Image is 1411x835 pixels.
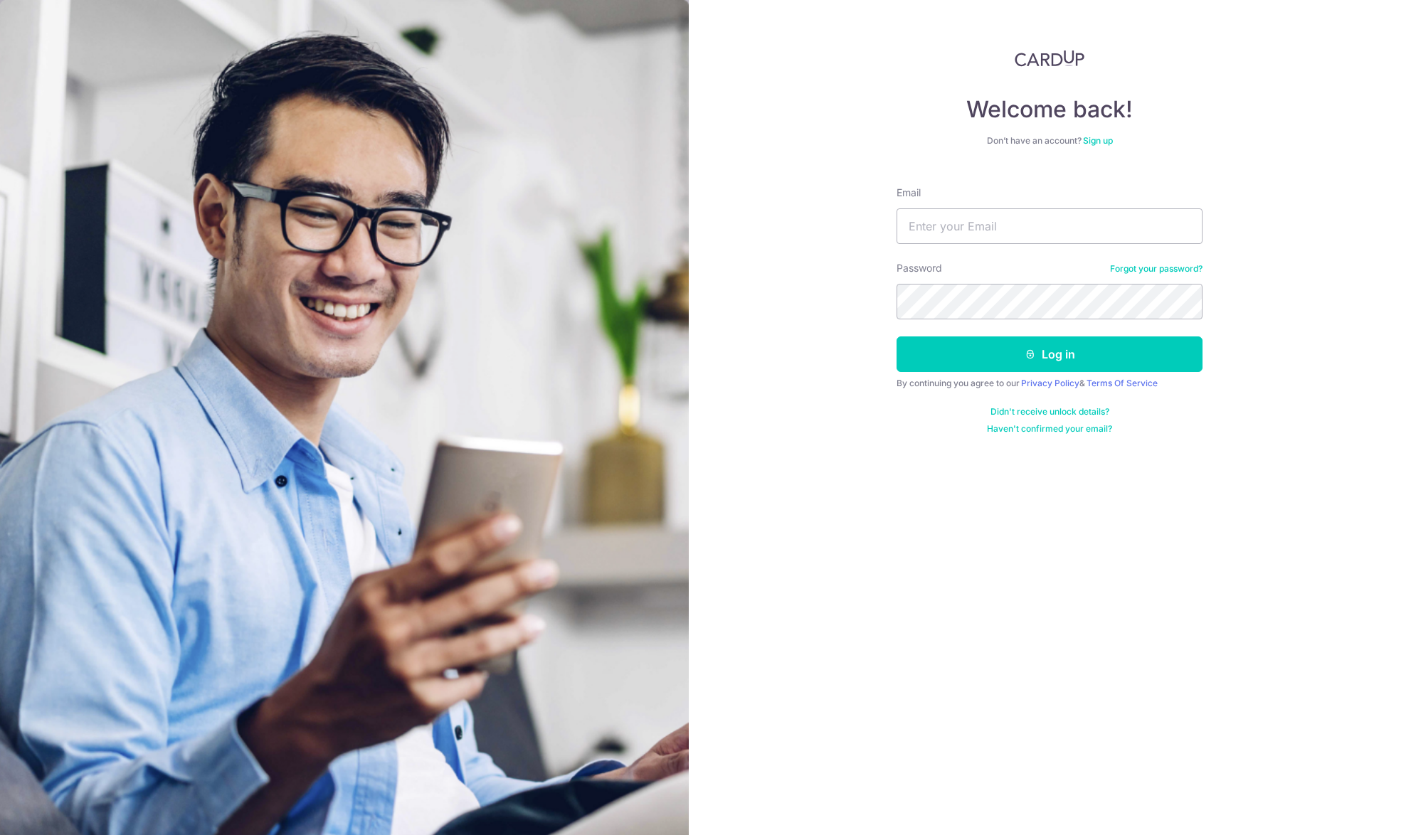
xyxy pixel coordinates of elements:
[1110,263,1203,275] a: Forgot your password?
[897,261,942,275] label: Password
[897,336,1203,372] button: Log in
[990,406,1109,418] a: Didn't receive unlock details?
[1083,135,1113,146] a: Sign up
[1087,378,1158,388] a: Terms Of Service
[897,135,1203,147] div: Don’t have an account?
[897,95,1203,124] h4: Welcome back!
[897,378,1203,389] div: By continuing you agree to our &
[897,186,921,200] label: Email
[897,208,1203,244] input: Enter your Email
[1015,50,1084,67] img: CardUp Logo
[1021,378,1079,388] a: Privacy Policy
[987,423,1112,435] a: Haven't confirmed your email?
